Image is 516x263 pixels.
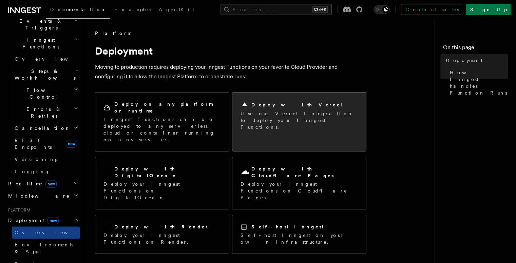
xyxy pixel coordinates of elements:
[5,217,59,224] span: Deployment
[241,232,358,245] p: Self-host Inngest on your own infrastructure.
[95,62,366,81] p: Moving to production requires deploying your Inngest Functions on your favorite Cloud Provider an...
[251,101,343,108] h2: Deploy with Vercel
[312,6,328,13] kbd: Ctrl+K
[447,66,508,99] a: How Inngest handles Function Runs
[5,53,80,178] div: Inngest Functions
[12,239,80,258] a: Environments & Apps
[232,92,366,151] a: Deploy with VercelUse our Vercel Integration to deploy your Inngest Functions.
[5,37,73,50] span: Inngest Functions
[466,4,511,15] a: Sign Up
[95,92,229,151] a: Deploy on any platform or runtimeInngest Functions can be deployed to any serverless cloud or con...
[15,56,84,62] span: Overview
[114,165,221,179] h2: Deploy with DigitalOcean
[95,157,229,209] a: Deploy with DigitalOceanDeploy your Inngest Functions on DigitalOcean.
[95,215,229,254] a: Deploy with RenderDeploy your Inngest Functions on Render.
[114,223,209,230] h2: Deploy with Render
[110,2,155,18] a: Examples
[241,110,358,130] p: Use our Vercel Integration to deploy your Inngest Functions.
[12,122,80,134] button: Cancellation
[12,153,80,165] a: Versioning
[15,230,84,235] span: Overview
[103,116,221,143] p: Inngest Functions can be deployed to any serverless cloud or container running on any server.
[159,7,195,12] span: AgentKit
[12,103,80,122] button: Errors & Retries
[95,30,131,37] span: Platform
[12,165,80,178] a: Logging
[12,87,74,100] span: Flow Control
[103,181,221,201] p: Deploy your Inngest Functions on DigitalOcean.
[232,215,366,254] a: Self-host InngestSelf-host Inngest on your own infrastructure.
[103,232,221,245] p: Deploy your Inngest Functions on Render.
[446,57,482,64] span: Deployment
[12,65,80,84] button: Steps & Workflows
[450,69,508,96] span: How Inngest handles Function Runs
[15,138,52,150] span: REST Endpoints
[251,165,358,179] h2: Deploy with Cloudflare Pages
[12,226,80,239] a: Overview
[5,207,31,213] span: Platform
[232,157,366,209] a: Deploy with Cloudflare PagesDeploy your Inngest Functions on Cloudflare Pages.
[12,125,71,131] span: Cancellation
[241,181,358,201] p: Deploy your Inngest Functions on Cloudflare Pages.
[12,84,80,103] button: Flow Control
[155,2,199,18] a: AgentKit
[45,180,57,188] span: new
[5,180,57,187] span: Realtime
[15,169,50,174] span: Logging
[221,4,332,15] button: Search...Ctrl+K
[12,68,76,81] span: Steps & Workflows
[47,217,59,224] span: new
[46,2,110,19] a: Documentation
[5,34,80,53] button: Inngest Functions
[401,4,463,15] a: Contact sales
[374,5,390,14] button: Toggle dark mode
[95,45,366,57] h1: Deployment
[66,140,77,148] span: new
[443,43,508,54] h4: On this page
[50,7,106,12] span: Documentation
[5,15,80,34] button: Events & Triggers
[114,7,151,12] span: Examples
[15,242,73,254] span: Environments & Apps
[12,106,74,119] span: Errors & Retries
[12,134,80,153] a: REST Endpointsnew
[443,54,508,66] a: Deployment
[15,157,59,162] span: Versioning
[251,223,323,230] h2: Self-host Inngest
[5,193,70,199] span: Middleware
[5,18,74,31] span: Events & Triggers
[12,53,80,65] a: Overview
[5,190,80,202] button: Middleware
[241,168,250,177] svg: Cloudflare
[114,101,221,114] h2: Deploy on any platform or runtime
[5,214,80,226] button: Deploymentnew
[5,178,80,190] button: Realtimenew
